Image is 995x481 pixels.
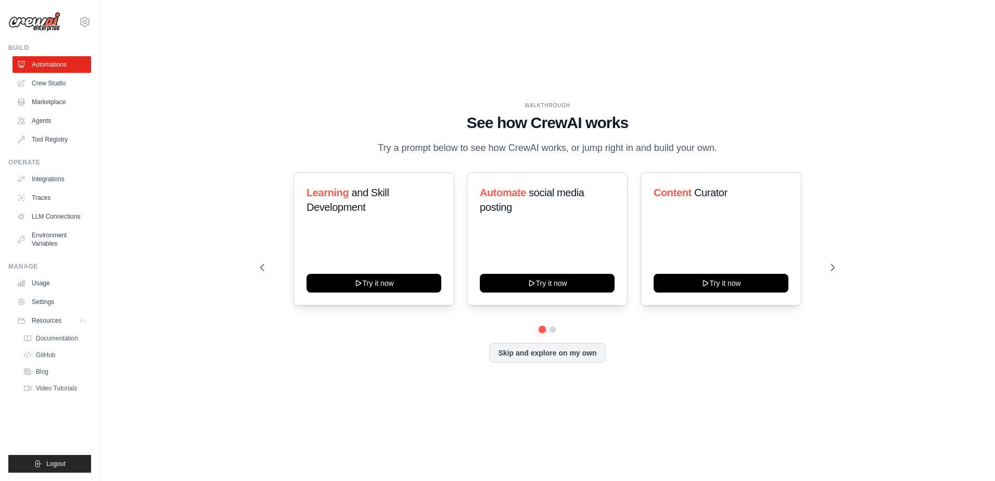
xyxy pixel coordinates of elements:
img: Logo [8,12,60,32]
p: Try a prompt below to see how CrewAI works, or jump right in and build your own. [373,141,722,156]
a: LLM Connections [12,208,91,225]
div: WALKTHROUGH [260,102,835,109]
a: Tool Registry [12,131,91,148]
button: Resources [12,312,91,329]
a: Video Tutorials [19,381,91,396]
a: Settings [12,294,91,310]
iframe: Chat Widget [943,431,995,481]
button: Try it now [654,274,788,293]
a: Usage [12,275,91,292]
a: Crew Studio [12,75,91,92]
button: Logout [8,455,91,473]
button: Skip and explore on my own [489,343,605,363]
span: Automate [480,187,526,198]
span: Blog [36,368,48,376]
button: Try it now [480,274,615,293]
button: Try it now [307,274,441,293]
a: GitHub [19,348,91,362]
div: Manage [8,262,91,271]
div: Operate [8,158,91,167]
span: Learning [307,187,349,198]
a: Automations [12,56,91,73]
span: Documentation [36,334,78,343]
span: Video Tutorials [36,384,77,393]
a: Traces [12,189,91,206]
span: GitHub [36,351,55,359]
span: Logout [46,460,66,468]
a: Agents [12,112,91,129]
a: Environment Variables [12,227,91,252]
span: Resources [32,317,61,325]
a: Integrations [12,171,91,187]
a: Documentation [19,331,91,346]
h1: See how CrewAI works [260,113,835,132]
span: social media posting [480,187,584,213]
span: Content [654,187,692,198]
div: Build [8,44,91,52]
span: Curator [694,187,728,198]
a: Marketplace [12,94,91,110]
div: 채팅 위젯 [943,431,995,481]
a: Blog [19,364,91,379]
